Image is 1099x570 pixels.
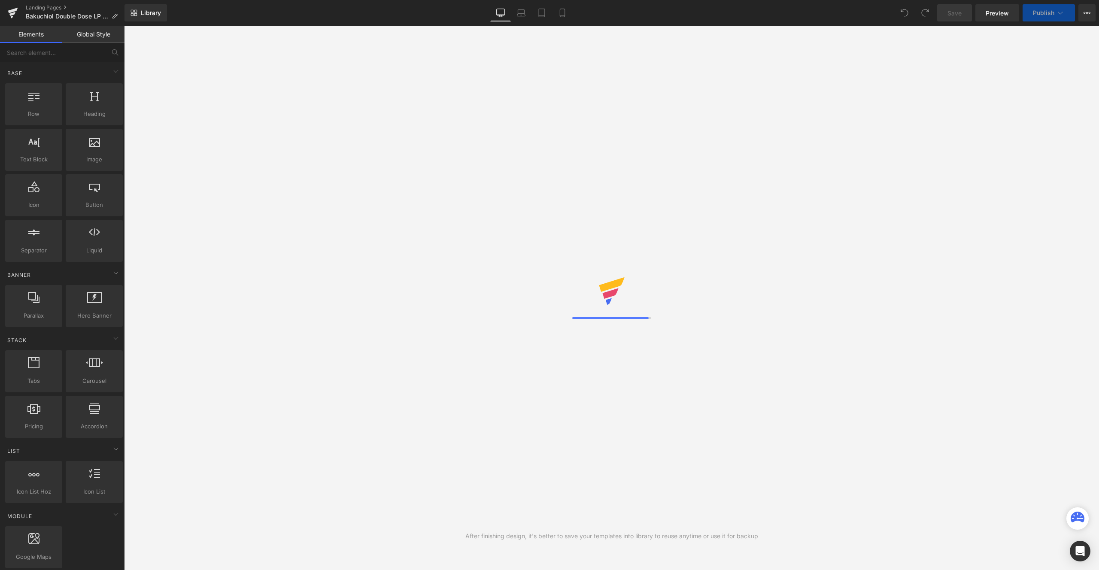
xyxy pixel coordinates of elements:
[68,155,120,164] span: Image
[8,155,60,164] span: Text Block
[6,512,33,520] span: Module
[1078,4,1096,21] button: More
[552,4,573,21] a: Mobile
[62,26,124,43] a: Global Style
[1023,4,1075,21] button: Publish
[8,311,60,320] span: Parallax
[68,422,120,431] span: Accordion
[896,4,913,21] button: Undo
[917,4,934,21] button: Redo
[141,9,161,17] span: Library
[531,4,552,21] a: Tablet
[6,271,32,279] span: Banner
[8,109,60,118] span: Row
[6,336,27,344] span: Stack
[975,4,1019,21] a: Preview
[26,4,124,11] a: Landing Pages
[8,376,60,385] span: Tabs
[68,376,120,385] span: Carousel
[68,246,120,255] span: Liquid
[8,200,60,209] span: Icon
[8,552,60,561] span: Google Maps
[465,531,758,541] div: After finishing design, it's better to save your templates into library to reuse anytime or use i...
[8,422,60,431] span: Pricing
[6,447,21,455] span: List
[511,4,531,21] a: Laptop
[6,69,23,77] span: Base
[124,4,167,21] a: New Library
[947,9,962,18] span: Save
[68,487,120,496] span: Icon List
[8,487,60,496] span: Icon List Hoz
[986,9,1009,18] span: Preview
[68,200,120,209] span: Button
[1070,541,1090,561] div: Open Intercom Messenger
[26,13,108,20] span: Bakuchiol Double Dose LP pre-quiz page REBRAND
[68,311,120,320] span: Hero Banner
[68,109,120,118] span: Heading
[8,246,60,255] span: Separator
[490,4,511,21] a: Desktop
[1033,9,1054,16] span: Publish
